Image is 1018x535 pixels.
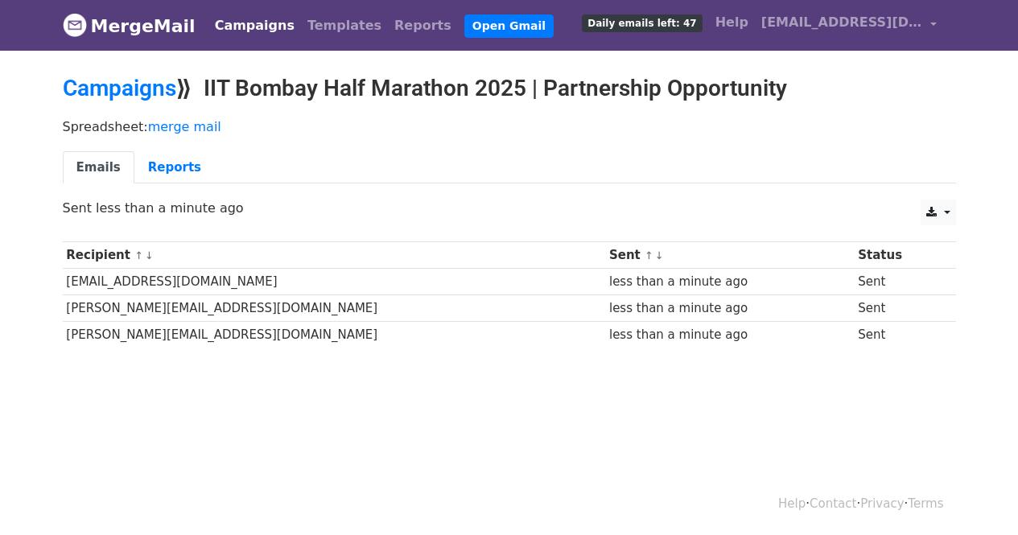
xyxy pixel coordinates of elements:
td: Sent [854,269,942,295]
a: Contact [810,496,856,511]
a: merge mail [148,119,221,134]
a: MergeMail [63,9,196,43]
td: Sent [854,322,942,348]
td: [PERSON_NAME][EMAIL_ADDRESS][DOMAIN_NAME] [63,322,606,348]
a: Emails [63,151,134,184]
span: [EMAIL_ADDRESS][DOMAIN_NAME] [761,13,922,32]
a: ↓ [655,249,664,261]
a: Help [709,6,755,39]
td: Sent [854,295,942,322]
a: [EMAIL_ADDRESS][DOMAIN_NAME] [755,6,943,44]
a: Templates [301,10,388,42]
a: Terms [908,496,943,511]
th: Recipient [63,242,606,269]
a: ↑ [134,249,143,261]
a: Help [778,496,806,511]
p: Sent less than a minute ago [63,200,956,216]
div: less than a minute ago [609,299,851,318]
a: Reports [388,10,458,42]
td: [EMAIL_ADDRESS][DOMAIN_NAME] [63,269,606,295]
div: less than a minute ago [609,273,851,291]
a: Privacy [860,496,904,511]
td: [PERSON_NAME][EMAIL_ADDRESS][DOMAIN_NAME] [63,295,606,322]
th: Status [854,242,942,269]
img: MergeMail logo [63,13,87,37]
span: Daily emails left: 47 [582,14,702,32]
a: ↓ [145,249,154,261]
div: less than a minute ago [609,326,851,344]
h2: ⟫ IIT Bombay Half Marathon 2025 | Partnership Opportunity [63,75,956,102]
a: ↑ [645,249,653,261]
th: Sent [605,242,854,269]
a: Open Gmail [464,14,554,38]
a: Campaigns [63,75,176,101]
p: Spreadsheet: [63,118,956,135]
a: Campaigns [208,10,301,42]
a: Daily emails left: 47 [575,6,708,39]
a: Reports [134,151,215,184]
